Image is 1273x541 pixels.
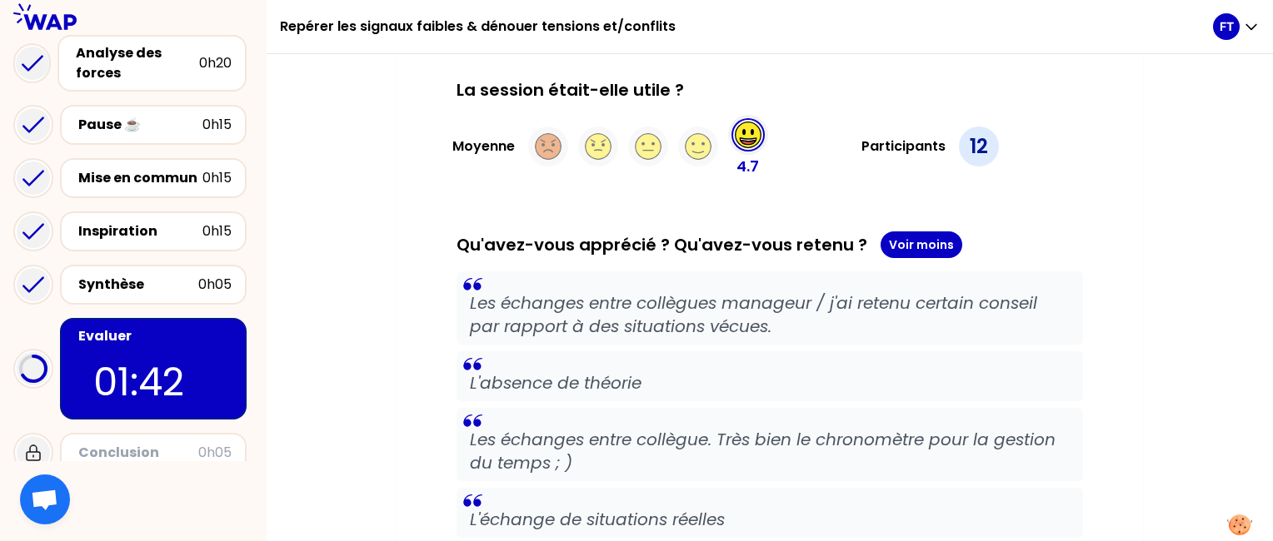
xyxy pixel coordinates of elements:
p: FT [1220,18,1234,35]
p: 01:42 [93,353,213,411]
div: Synthèse [78,275,198,295]
p: Les échanges entre collègues manageur / j'ai retenu certain conseil par rapport à des situations ... [470,291,1070,338]
div: 0h15 [202,115,232,135]
p: L'échange de situations réelles [470,508,1070,531]
h3: Moyenne [452,136,515,156]
div: Qu'avez-vous apprécié ? Qu'avez-vous retenu ? [457,231,1083,258]
p: 4.7 [736,155,759,178]
p: L'absence de théorie [470,371,1070,395]
div: 0h15 [202,168,232,188]
div: Ouvrir le chat [20,474,70,524]
div: Evaluer [78,326,232,346]
div: 0h15 [202,221,232,241]
div: Pause ☕️ [78,115,202,135]
p: 12 [970,133,988,160]
button: Voir moins [881,231,962,258]
div: Inspiration [78,221,202,241]
h3: Participants [861,136,946,156]
div: 0h05 [198,443,232,463]
div: 0h20 [199,53,232,73]
div: Mise en commun [78,168,202,188]
button: FT [1213,13,1260,40]
div: 0h05 [198,275,232,295]
div: La session était-elle utile ? [457,78,1083,102]
div: Conclusion [78,443,198,463]
div: Analyse des forces [76,43,199,83]
p: Les échanges entre collègue. Très bien le chronomètre pour la gestion du temps ; ) [470,428,1070,474]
